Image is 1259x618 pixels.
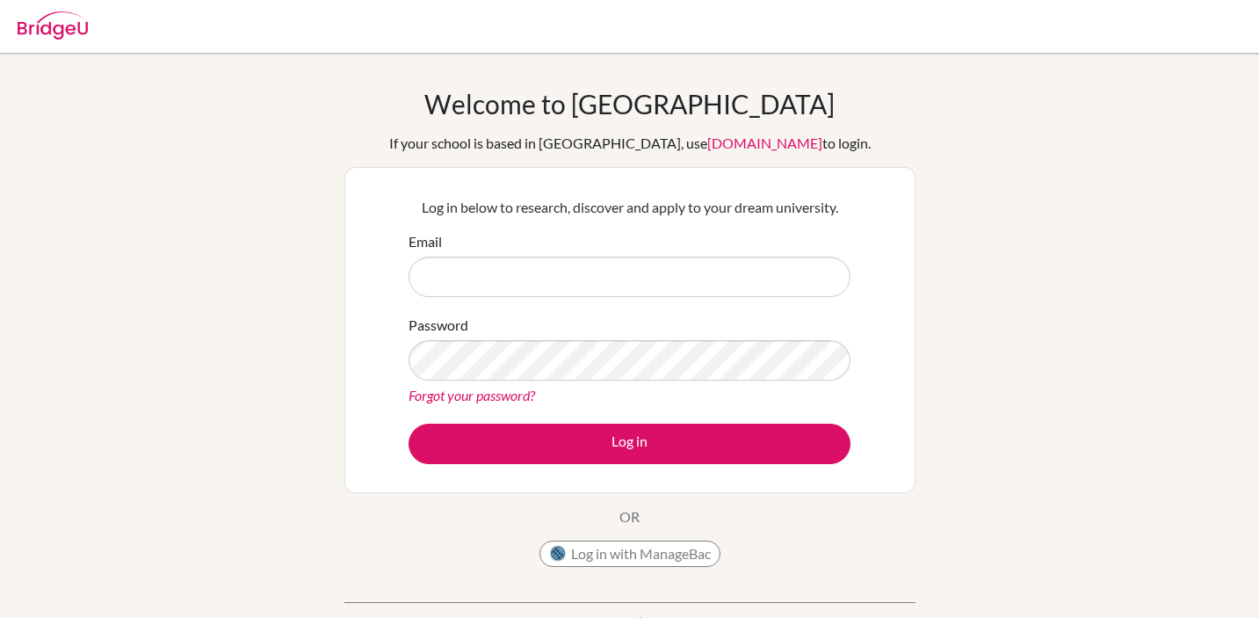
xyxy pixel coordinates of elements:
[409,387,535,404] a: Forgot your password?
[409,424,850,464] button: Log in
[389,133,871,154] div: If your school is based in [GEOGRAPHIC_DATA], use to login.
[409,315,468,336] label: Password
[424,88,835,120] h1: Welcome to [GEOGRAPHIC_DATA]
[18,11,88,40] img: Bridge-U
[409,197,850,218] p: Log in below to research, discover and apply to your dream university.
[409,231,442,252] label: Email
[707,135,822,151] a: [DOMAIN_NAME]
[539,541,720,567] button: Log in with ManageBac
[619,506,640,527] p: OR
